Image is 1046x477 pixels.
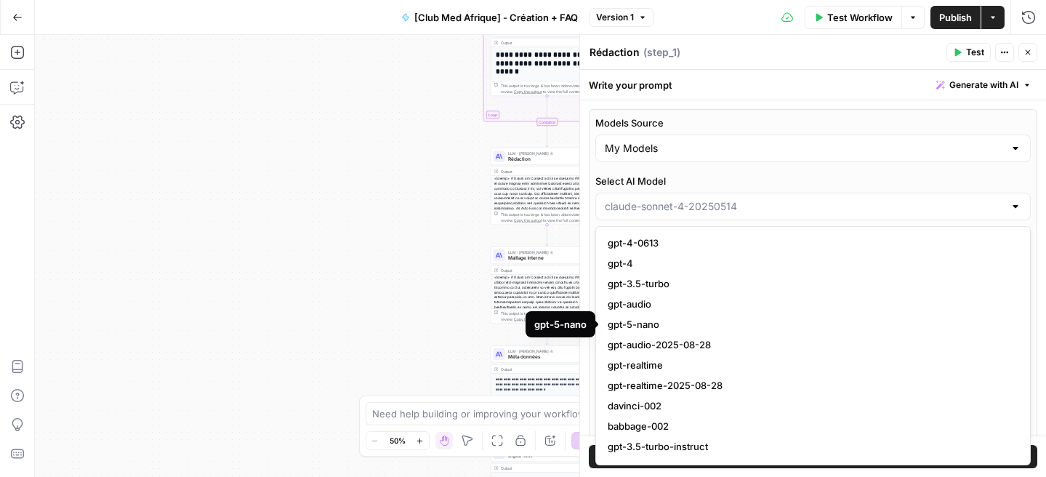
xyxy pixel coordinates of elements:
[946,43,991,62] button: Test
[595,116,1031,130] label: Models Source
[514,317,542,321] span: Copy the output
[608,337,1013,352] span: gpt-audio-2025-08-28
[393,6,587,29] button: [Club Med Afrique] - Création + FAQ
[589,445,1037,468] button: Test
[491,246,603,324] div: LLM · [PERSON_NAME] 4Maillage interneStep 23Output<loremip> # Dolors am Consect ad Eli se doeiusm...
[546,126,548,147] g: Edge from step_3-iteration-end to step_1
[508,156,584,163] span: Rédaction
[501,212,600,223] div: This output is too large & has been abbreviated for review. to view the full content.
[546,225,548,246] g: Edge from step_1 to step_23
[414,10,578,25] span: [Club Med Afrique] - Création + FAQ
[608,358,1013,372] span: gpt-realtime
[508,151,584,156] span: LLM · [PERSON_NAME] 4
[501,465,584,471] div: Output
[534,317,587,332] div: gpt-5-nano
[514,218,542,223] span: Copy the output
[501,169,584,175] div: Output
[580,70,1046,100] div: Write your prompt
[605,141,1004,156] input: My Models
[491,118,603,126] div: Complete
[501,83,600,95] div: This output is too large & has been abbreviated for review. to view the full content.
[643,45,680,60] span: ( step_1 )
[590,8,653,27] button: Version 1
[508,353,582,361] span: Méta données
[827,10,893,25] span: Test Workflow
[930,6,981,29] button: Publish
[491,148,603,225] div: LLM · [PERSON_NAME] 4RédactionStep 1Output<loremip> # Dolors am Consect ad Eli se doeiusmo ## T'i...
[590,45,640,60] textarea: Rédaction
[501,366,584,372] div: Output
[608,439,1013,454] span: gpt-3.5-turbo-instruct
[608,256,1013,270] span: gpt-4
[390,435,406,446] span: 50%
[966,46,984,59] span: Test
[546,324,548,345] g: Edge from step_23 to step_21
[608,236,1013,250] span: gpt-4-0613
[501,40,584,46] div: Output
[608,317,1013,332] span: gpt-5-nano
[608,378,1013,393] span: gpt-realtime-2025-08-28
[608,276,1013,291] span: gpt-3.5-turbo
[605,199,1004,214] input: claude-sonnet-4-20250514
[536,118,558,126] div: Complete
[949,79,1018,92] span: Generate with AI
[939,10,972,25] span: Publish
[595,174,1031,188] label: Select AI Model
[608,419,1013,433] span: babbage-002
[514,89,542,94] span: Copy the output
[491,176,603,254] div: <loremip> # Dolors am Consect ad Eli se doeiusmo ## T'inc utlabor, et dolore magnaa enim adminimv...
[508,348,582,354] span: LLM · [PERSON_NAME] 4
[608,297,1013,311] span: gpt-audio
[596,11,634,24] span: Version 1
[501,268,584,273] div: Output
[930,76,1037,95] button: Generate with AI
[508,254,582,262] span: Maillage interne
[508,249,582,255] span: LLM · [PERSON_NAME] 4
[491,275,603,358] div: <loremip> # Dolors am Consect ad Eli se doeiusmo ## Te incidi utlabor etd-magnaali Enimadmi venia...
[608,398,1013,413] span: davinci-002
[805,6,901,29] button: Test Workflow
[501,310,600,322] div: This output is too large & has been abbreviated for review. to view the full content.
